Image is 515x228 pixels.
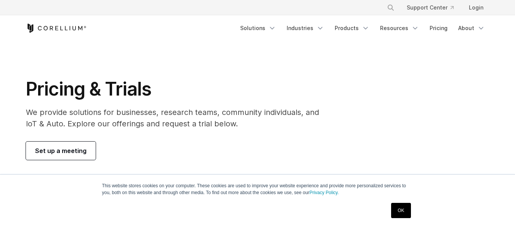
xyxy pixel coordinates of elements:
[236,21,281,35] a: Solutions
[26,24,87,33] a: Corellium Home
[375,21,424,35] a: Resources
[378,1,489,14] div: Navigation Menu
[236,21,489,35] div: Navigation Menu
[26,107,330,129] p: We provide solutions for businesses, research teams, community individuals, and IoT & Auto. Explo...
[384,1,398,14] button: Search
[282,21,329,35] a: Industries
[330,21,374,35] a: Products
[35,146,87,155] span: Set up a meeting
[310,190,339,195] a: Privacy Policy.
[425,21,452,35] a: Pricing
[26,142,96,160] a: Set up a meeting
[454,21,489,35] a: About
[401,1,460,14] a: Support Center
[463,1,489,14] a: Login
[391,203,411,218] a: OK
[102,182,413,196] p: This website stores cookies on your computer. These cookies are used to improve your website expe...
[26,78,330,100] h1: Pricing & Trials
